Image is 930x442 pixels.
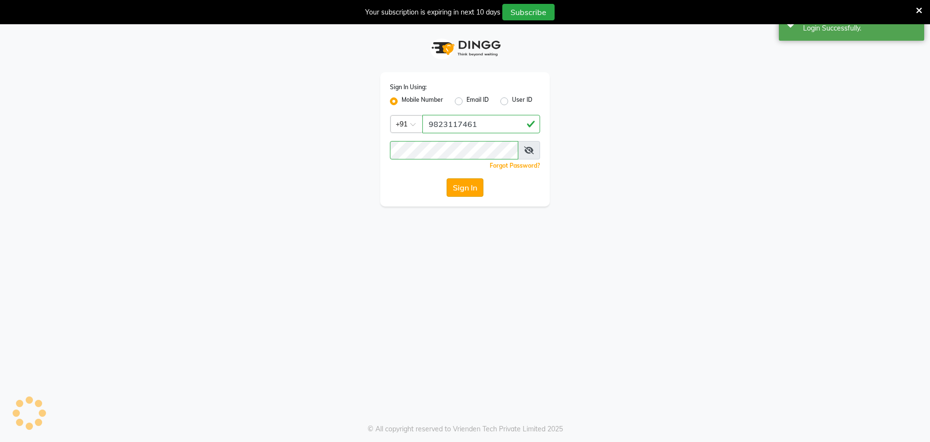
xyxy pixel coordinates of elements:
[365,7,500,17] div: Your subscription is expiring in next 10 days
[490,162,540,169] a: Forgot Password?
[447,178,483,197] button: Sign In
[803,23,917,33] div: Login Successfully.
[512,95,532,107] label: User ID
[422,115,540,133] input: Username
[390,141,518,159] input: Username
[390,83,427,92] label: Sign In Using:
[426,34,504,63] img: logo1.svg
[502,4,555,20] button: Subscribe
[466,95,489,107] label: Email ID
[402,95,443,107] label: Mobile Number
